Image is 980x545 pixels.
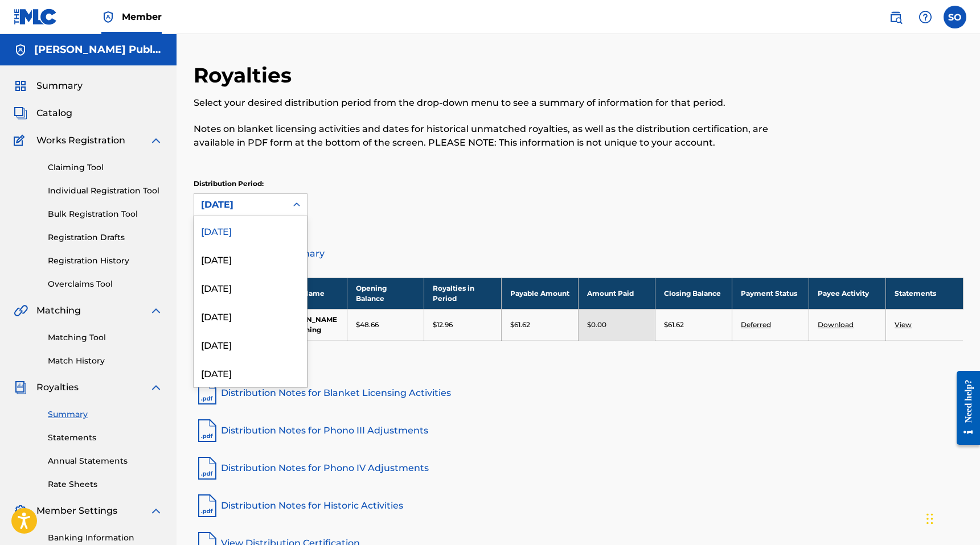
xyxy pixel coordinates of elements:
a: CatalogCatalog [14,106,72,120]
a: Matching Tool [48,332,163,344]
a: Bulk Registration Tool [48,208,163,220]
a: Registration Drafts [48,232,163,243]
h2: Royalties [194,63,297,88]
div: [DATE] [194,216,307,245]
p: Distribution Period: [194,179,307,189]
p: $48.66 [356,320,379,330]
img: expand [149,504,163,518]
th: Payment Status [732,278,809,309]
img: pdf [194,379,221,407]
a: View [895,320,912,329]
img: help [919,10,932,24]
iframe: Chat Widget [923,490,980,545]
img: pdf [194,455,221,482]
a: Overclaims Tool [48,278,163,290]
a: SummarySummary [14,79,83,93]
img: Royalties [14,381,27,394]
a: Public Search [884,6,907,28]
a: Summary [48,408,163,420]
a: Individual Registration Tool [48,185,163,197]
span: Royalties [36,381,79,394]
img: expand [149,134,163,147]
span: Catalog [36,106,72,120]
p: $12.96 [433,320,453,330]
div: User Menu [944,6,966,28]
img: Catalog [14,106,27,120]
span: Summary [36,79,83,93]
img: pdf [194,492,221,519]
th: Payee Activity [809,278,886,309]
img: expand [149,381,163,394]
div: [DATE] [194,302,307,330]
p: $61.62 [664,320,684,330]
span: Works Registration [36,134,125,147]
div: [DATE] [201,198,280,212]
img: Top Rightsholder [101,10,115,24]
img: Works Registration [14,134,28,147]
h5: Kofi Opoku Publishing [34,43,163,56]
a: Statements [48,432,163,444]
span: Matching [36,304,81,317]
a: Distribution Summary [194,240,963,267]
a: Distribution Notes for Blanket Licensing Activities [194,379,963,407]
img: pdf [194,417,221,444]
img: search [889,10,903,24]
div: Help [914,6,937,28]
a: Registration History [48,255,163,267]
a: Download [818,320,854,329]
div: [DATE] [194,273,307,302]
img: expand [149,304,163,317]
a: Banking Information [48,532,163,544]
span: Member Settings [36,504,117,518]
iframe: Resource Center [948,362,980,454]
img: Accounts [14,43,27,57]
a: Distribution Notes for Phono IV Adjustments [194,455,963,482]
img: Matching [14,304,28,317]
div: [DATE] [194,245,307,273]
a: Distribution Notes for Phono III Adjustments [194,417,963,444]
img: Member Settings [14,504,27,518]
a: Distribution Notes for Historic Activities [194,492,963,519]
p: Notes on blanket licensing activities and dates for historical unmatched royalties, as well as th... [194,122,786,150]
th: Amount Paid [578,278,655,309]
div: Drag [926,502,933,536]
img: MLC Logo [14,9,58,25]
td: [PERSON_NAME] Publishing [270,309,347,340]
th: Opening Balance [347,278,424,309]
th: Statements [886,278,963,309]
p: $0.00 [587,320,606,330]
div: [DATE] [194,330,307,358]
th: Payable Amount [501,278,578,309]
a: Deferred [741,320,771,329]
a: Annual Statements [48,455,163,467]
a: Claiming Tool [48,162,163,174]
p: $61.62 [510,320,530,330]
p: Select your desired distribution period from the drop-down menu to see a summary of information f... [194,96,786,110]
span: Member [122,10,162,23]
a: Match History [48,355,163,367]
th: Royalties in Period [424,278,501,309]
th: Closing Balance [655,278,732,309]
th: Payee Name [270,278,347,309]
a: Rate Sheets [48,478,163,490]
img: Summary [14,79,27,93]
div: [DATE] [194,358,307,387]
